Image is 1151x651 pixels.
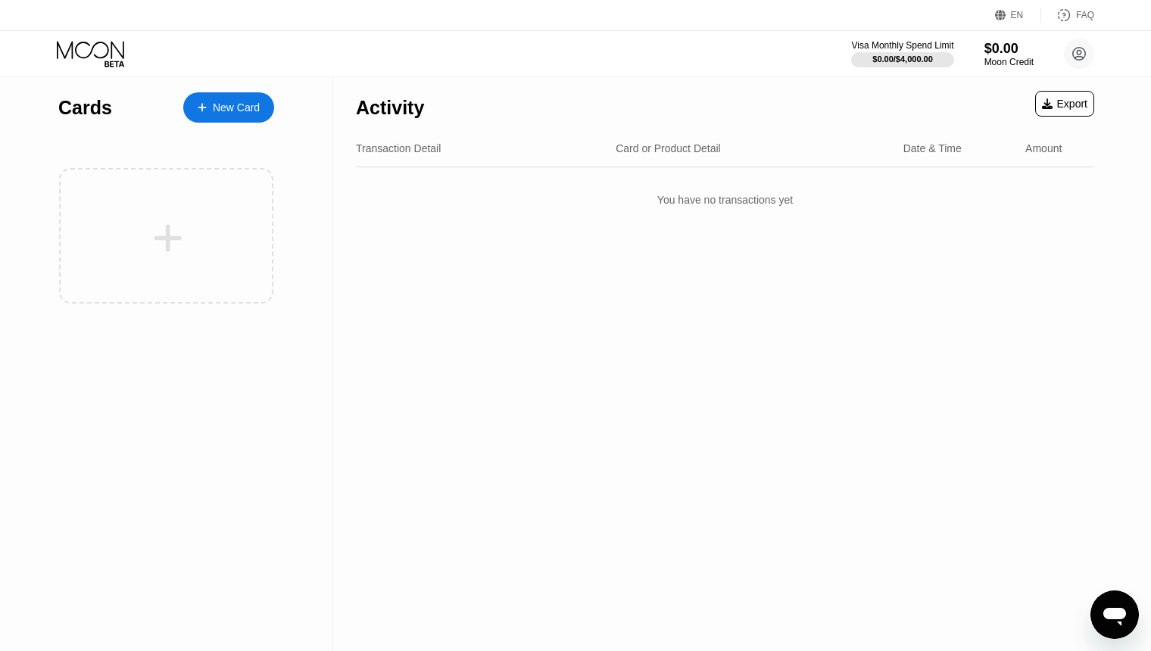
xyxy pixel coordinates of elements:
[1025,142,1062,154] div: Amount
[1011,10,1024,20] div: EN
[616,142,721,154] div: Card or Product Detail
[1035,91,1094,117] div: Export
[356,97,424,119] div: Activity
[183,92,274,123] div: New Card
[1090,590,1139,639] iframe: Button to launch messaging window
[872,55,933,64] div: $0.00 / $4,000.00
[984,57,1034,67] div: Moon Credit
[984,41,1034,67] div: $0.00Moon Credit
[984,41,1034,57] div: $0.00
[851,40,953,51] div: Visa Monthly Spend Limit
[58,97,112,119] div: Cards
[1041,8,1094,23] div: FAQ
[1042,98,1087,110] div: Export
[356,179,1094,221] div: You have no transactions yet
[851,40,953,67] div: Visa Monthly Spend Limit$0.00/$4,000.00
[903,142,962,154] div: Date & Time
[1076,10,1094,20] div: FAQ
[995,8,1041,23] div: EN
[356,142,441,154] div: Transaction Detail
[213,101,260,114] div: New Card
